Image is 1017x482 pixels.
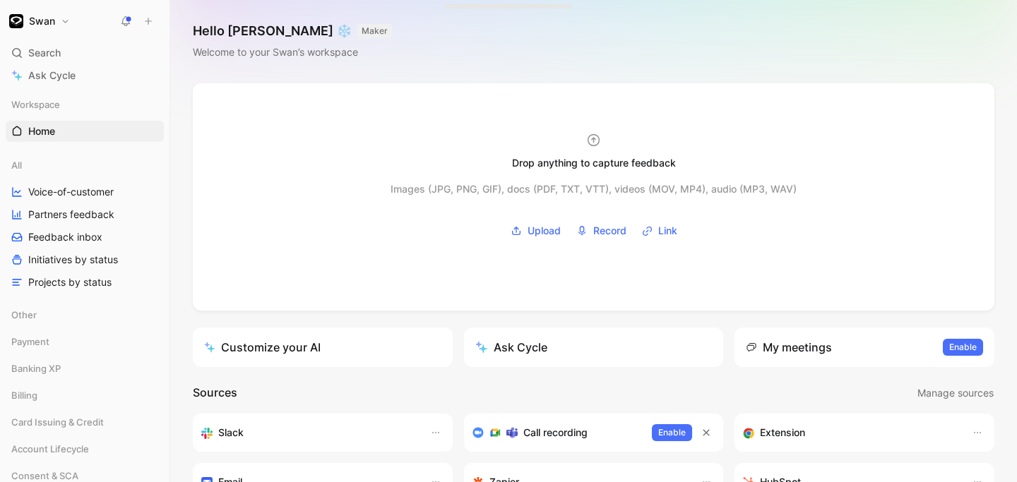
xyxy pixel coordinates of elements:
[193,327,453,367] a: Customize your AI
[28,67,76,84] span: Ask Cycle
[28,207,114,222] span: Partners feedback
[218,424,244,441] h3: Slack
[472,424,641,441] div: Record & transcribe meetings from Zoom, Meet & Teams.
[528,222,561,239] span: Upload
[11,158,22,172] span: All
[11,415,104,429] span: Card Issuing & Credit
[652,424,692,441] button: Enable
[28,124,55,138] span: Home
[6,411,164,433] div: Card Issuing & Credit
[658,222,677,239] span: Link
[6,411,164,437] div: Card Issuing & Credit
[28,275,112,289] span: Projects by status
[6,438,164,464] div: Account Lifecycle
[29,15,55,28] h1: Swan
[6,94,164,115] div: Workspace
[193,23,392,40] h1: Hello [PERSON_NAME] ❄️
[357,24,392,38] button: MAKER
[6,155,164,293] div: AllVoice-of-customerPartners feedbackFeedback inboxInitiatives by statusProjects by status
[6,385,164,406] div: Billing
[11,388,37,402] span: Billing
[6,11,73,31] button: SwanSwan
[637,220,682,241] button: Link
[28,44,61,61] span: Search
[6,331,164,356] div: Payment
[11,97,60,112] span: Workspace
[11,442,89,456] span: Account Lifecycle
[6,204,164,225] a: Partners feedback
[6,438,164,459] div: Account Lifecycle
[28,230,102,244] span: Feedback inbox
[6,42,164,64] div: Search
[6,385,164,410] div: Billing
[593,222,626,239] span: Record
[943,339,983,356] button: Enable
[6,331,164,352] div: Payment
[6,227,164,248] a: Feedback inbox
[523,424,588,441] h3: Call recording
[6,304,164,325] div: Other
[506,220,566,241] button: Upload
[6,249,164,270] a: Initiatives by status
[6,121,164,142] a: Home
[512,155,676,171] div: Drop anything to capture feedback
[917,384,994,402] button: Manage sources
[6,358,164,383] div: Banking XP
[193,44,392,61] div: Welcome to your Swan’s workspace
[6,155,164,176] div: All
[743,424,958,441] div: Capture feedback from anywhere on the web
[201,424,416,441] div: Sync your partners, send feedback and get updates in Slack
[9,14,23,28] img: Swan
[11,361,61,375] span: Banking XP
[6,358,164,379] div: Banking XP
[475,339,547,356] div: Ask Cycle
[571,220,631,241] button: Record
[11,308,37,322] span: Other
[204,339,321,356] div: Customize your AI
[6,272,164,293] a: Projects by status
[746,339,832,356] div: My meetings
[949,340,977,354] span: Enable
[658,426,686,440] span: Enable
[464,327,724,367] button: Ask Cycle
[28,185,114,199] span: Voice-of-customer
[760,424,805,441] h3: Extension
[917,385,994,402] span: Manage sources
[6,304,164,330] div: Other
[6,65,164,86] a: Ask Cycle
[11,335,49,349] span: Payment
[193,384,237,402] h2: Sources
[391,181,797,198] div: Images (JPG, PNG, GIF), docs (PDF, TXT, VTT), videos (MOV, MP4), audio (MP3, WAV)
[6,181,164,203] a: Voice-of-customer
[28,253,118,267] span: Initiatives by status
